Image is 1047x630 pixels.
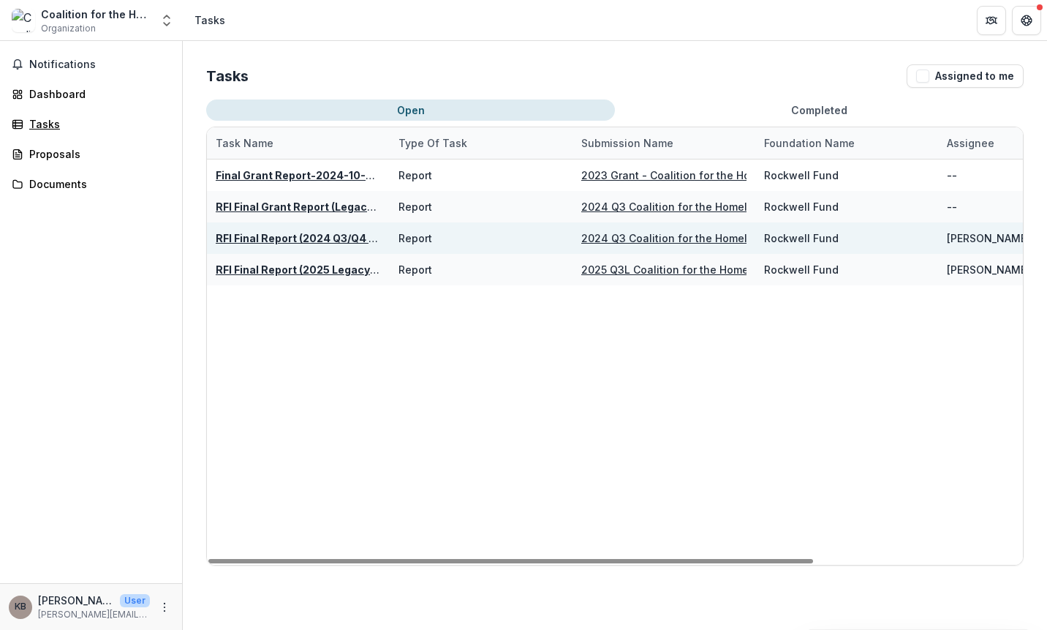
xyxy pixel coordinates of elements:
[120,594,150,607] p: User
[581,263,937,276] a: 2025 Q3L Coalition for the Homeless of Houston/[GEOGRAPHIC_DATA]
[1012,6,1041,35] button: Get Help
[29,176,165,192] div: Documents
[581,169,954,181] a: 2023 Grant - Coalition for the Homeless of Houston/[GEOGRAPHIC_DATA]
[938,135,1003,151] div: Assignee
[947,168,957,183] div: --
[6,172,176,196] a: Documents
[755,135,863,151] div: Foundation Name
[572,127,755,159] div: Submission Name
[615,100,1024,121] button: Completed
[216,200,435,213] a: RFI Final Grant Report (Legacy Strategies)
[12,9,35,32] img: Coalition for the Homeless of Houston/Harris County
[764,230,839,246] div: Rockwell Fund
[41,22,96,35] span: Organization
[29,86,165,102] div: Dashboard
[947,199,957,214] div: --
[390,127,572,159] div: Type of Task
[572,135,682,151] div: Submission Name
[398,168,432,183] div: Report
[755,127,938,159] div: Foundation Name
[194,12,225,28] div: Tasks
[41,7,151,22] div: Coalition for the Homeless of Houston/[GEOGRAPHIC_DATA]
[764,262,839,277] div: Rockwell Fund
[398,230,432,246] div: Report
[977,6,1006,35] button: Partners
[6,142,176,166] a: Proposals
[38,593,114,608] p: [PERSON_NAME]
[764,199,839,214] div: Rockwell Fund
[29,146,165,162] div: Proposals
[947,262,1030,277] div: [PERSON_NAME]
[6,82,176,106] a: Dashboard
[947,230,1030,246] div: [PERSON_NAME]
[216,263,432,276] a: RFI Final Report (2025 Legacy Strategies)
[38,608,150,621] p: [PERSON_NAME][EMAIL_ADDRESS][PERSON_NAME][DOMAIN_NAME]
[15,602,26,612] div: Katina Baldwin
[390,135,476,151] div: Type of Task
[764,168,839,183] div: Rockwell Fund
[207,135,282,151] div: Task Name
[189,10,231,31] nav: breadcrumb
[156,6,177,35] button: Open entity switcher
[6,53,176,76] button: Notifications
[581,200,812,213] a: 2024 Q3 Coalition for the Homeless Houston
[6,112,176,136] a: Tasks
[216,169,431,181] a: Final Grant Report-2024-10-07 00:00:00
[398,199,432,214] div: Report
[29,116,165,132] div: Tasks
[907,64,1024,88] button: Assigned to me
[206,67,249,85] h2: Tasks
[207,127,390,159] div: Task Name
[156,599,173,616] button: More
[29,59,170,71] span: Notifications
[581,232,812,244] a: 2024 Q3 Coalition for the Homeless Houston
[216,232,422,244] a: RFI Final Report (2024 Q3/Q4 Grantees)
[206,100,615,121] button: Open
[398,262,432,277] div: Report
